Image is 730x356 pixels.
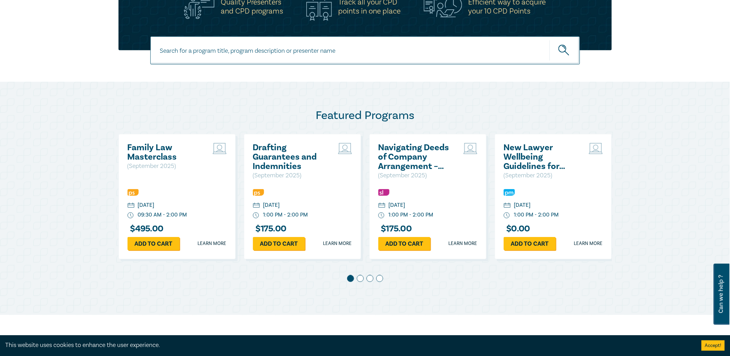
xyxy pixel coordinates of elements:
[213,143,227,154] img: Live Stream
[702,340,725,351] button: Accept cookies
[127,224,164,234] h3: $ 495.00
[253,224,287,234] h3: $ 175.00
[504,203,511,209] img: calendar
[253,237,305,250] a: Add to cart
[127,212,134,219] img: watch
[514,211,559,219] div: 1:00 PM - 2:00 PM
[127,162,202,171] p: ( September 2025 )
[449,240,477,247] a: Learn more
[118,109,612,122] h2: Featured Programs
[127,237,179,250] a: Add to cart
[514,201,531,209] div: [DATE]
[389,201,405,209] div: [DATE]
[138,201,155,209] div: [DATE]
[338,143,352,154] img: Live Stream
[389,211,433,219] div: 1:00 PM - 2:00 PM
[378,212,385,219] img: watch
[504,189,515,196] img: Practice Management & Business Skills
[504,171,578,180] p: ( September 2025 )
[263,201,280,209] div: [DATE]
[323,240,352,247] a: Learn more
[253,171,327,180] p: ( September 2025 )
[504,224,530,234] h3: $ 0.00
[378,171,453,180] p: ( September 2025 )
[253,212,259,219] img: watch
[253,189,264,196] img: Professional Skills
[253,143,327,171] a: Drafting Guarantees and Indemnities
[574,240,603,247] a: Learn more
[378,143,453,171] a: Navigating Deeds of Company Arrangement – Strategy and Structure
[589,143,603,154] img: Live Stream
[150,36,580,65] input: Search for a program title, program description or presenter name
[504,212,510,219] img: watch
[253,203,260,209] img: calendar
[127,203,134,209] img: calendar
[718,268,724,321] span: Can we help ?
[378,237,430,250] a: Add to cart
[464,143,477,154] img: Live Stream
[378,203,385,209] img: calendar
[504,143,578,171] a: New Lawyer Wellbeing Guidelines for Legal Workplaces
[198,240,227,247] a: Learn more
[5,341,691,350] div: This website uses cookies to enhance the user experience.
[378,224,412,234] h3: $ 175.00
[127,189,139,196] img: Professional Skills
[504,237,556,250] a: Add to cart
[138,211,187,219] div: 09:30 AM - 2:00 PM
[263,211,308,219] div: 1:00 PM - 2:00 PM
[127,143,202,162] a: Family Law Masterclass
[378,189,389,196] img: Substantive Law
